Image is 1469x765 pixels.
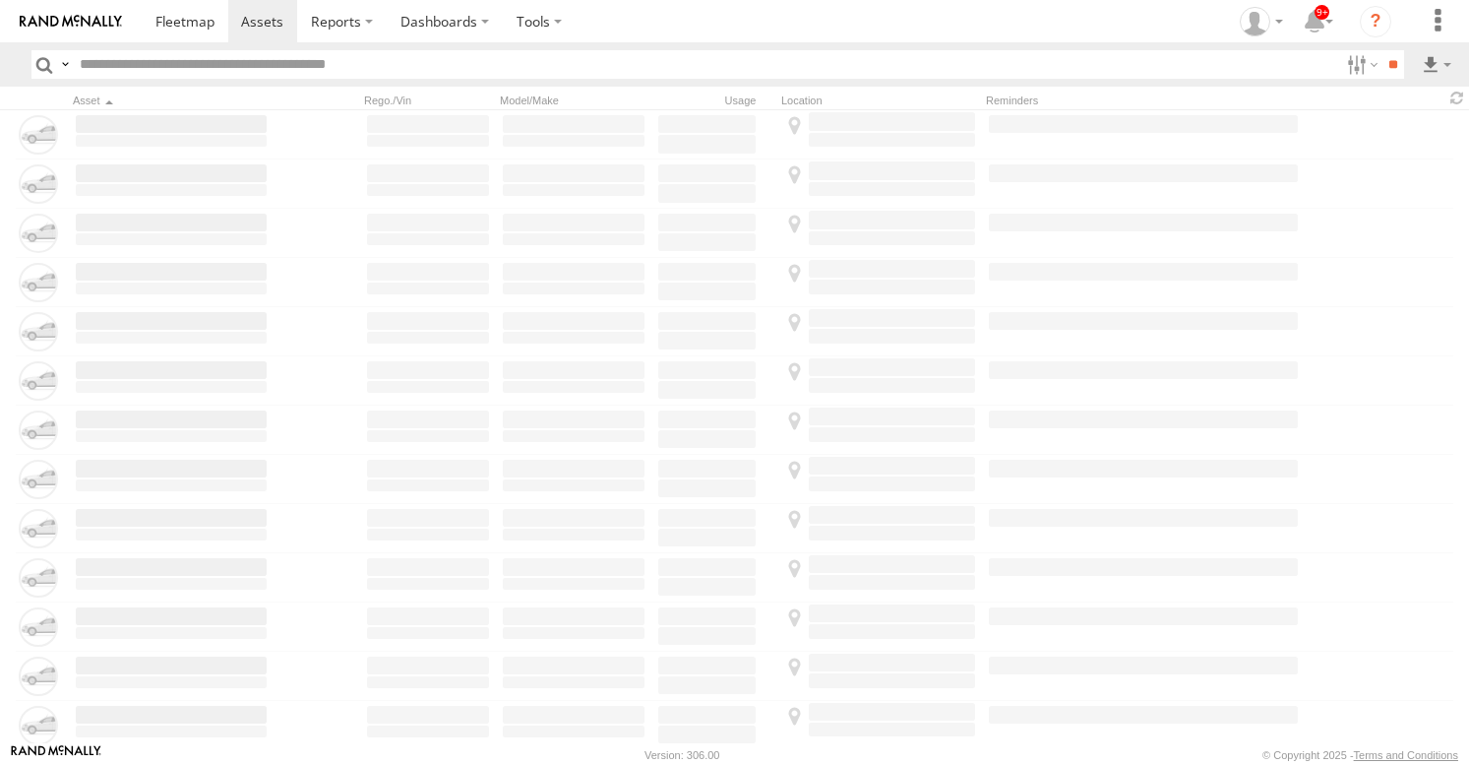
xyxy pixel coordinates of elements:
[20,15,122,29] img: rand-logo.svg
[500,94,647,107] div: Model/Make
[655,94,773,107] div: Usage
[1360,6,1391,37] i: ?
[57,50,73,79] label: Search Query
[1262,749,1458,761] div: © Copyright 2025 -
[781,94,978,107] div: Location
[986,94,1224,107] div: Reminders
[73,94,270,107] div: Click to Sort
[364,94,492,107] div: Rego./Vin
[11,745,101,765] a: Visit our Website
[1420,50,1453,79] label: Export results as...
[1445,89,1469,107] span: Refresh
[644,749,719,761] div: Version: 306.00
[1339,50,1381,79] label: Search Filter Options
[1233,7,1290,36] div: Zeyd Karahasanoglu
[1354,749,1458,761] a: Terms and Conditions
